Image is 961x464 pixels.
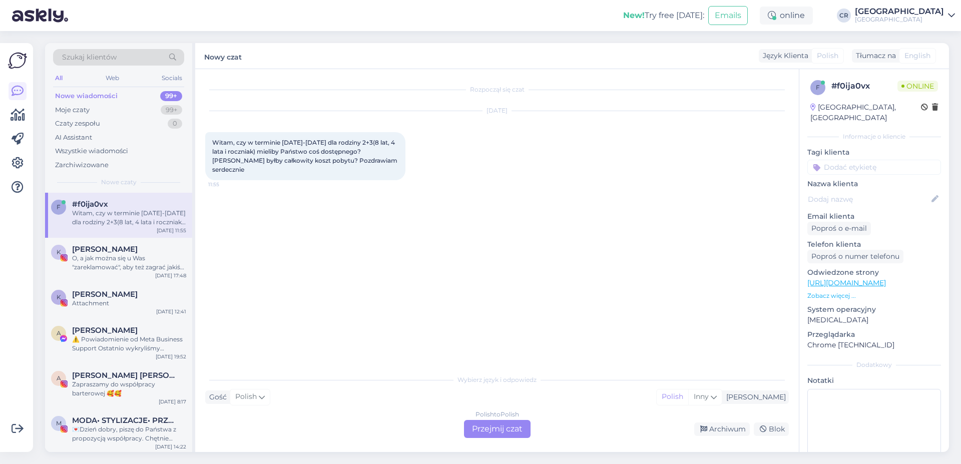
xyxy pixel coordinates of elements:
[759,51,808,61] div: Język Klienta
[760,7,813,25] div: online
[807,132,941,141] div: Informacje o kliencie
[72,299,186,308] div: Attachment
[657,389,688,404] div: Polish
[72,209,186,227] div: Witam, czy w terminie [DATE]-[DATE] dla rodziny 2+3(8 lat, 4 lata i roczniak) mieliby Państwo coś...
[155,443,186,450] div: [DATE] 14:22
[205,106,789,115] div: [DATE]
[161,105,182,115] div: 99+
[855,16,944,24] div: [GEOGRAPHIC_DATA]
[155,272,186,279] div: [DATE] 17:48
[807,291,941,300] p: Zobacz więcej ...
[72,290,138,299] span: Kasia Lebiecka
[55,91,118,101] div: Nowe wiadomości
[807,160,941,175] input: Dodać etykietę
[831,80,897,92] div: # f0ija0vx
[53,72,65,85] div: All
[57,329,61,337] span: A
[623,10,704,22] div: Try free [DATE]:
[55,146,128,156] div: Wszystkie wiadomości
[855,8,944,16] div: [GEOGRAPHIC_DATA]
[694,422,750,436] div: Archiwum
[55,119,100,129] div: Czaty zespołu
[852,51,896,61] div: Tłumacz na
[708,6,748,25] button: Emails
[159,398,186,405] div: [DATE] 8:17
[808,194,929,205] input: Dodaj nazwę
[810,102,921,123] div: [GEOGRAPHIC_DATA], [GEOGRAPHIC_DATA]
[904,51,930,61] span: English
[623,11,645,20] b: New!
[156,353,186,360] div: [DATE] 19:52
[57,374,61,382] span: A
[235,391,257,402] span: Polish
[807,315,941,325] p: [MEDICAL_DATA]
[205,85,789,94] div: Rozpoczął się czat
[160,72,184,85] div: Socials
[816,84,820,91] span: f
[72,425,186,443] div: 💌Dzień dobry, piszę do Państwa z propozycją współpracy. Chętnie odwiedziłabym Państwa hotel z rod...
[212,139,399,173] span: Witam, czy w terminie [DATE]-[DATE] dla rodziny 2+3(8 lat, 4 lata i roczniak) mieliby Państwo coś...
[475,410,519,419] div: Polish to Polish
[807,147,941,158] p: Tagi klienta
[72,200,108,209] span: #f0ija0vx
[57,248,61,256] span: K
[807,329,941,340] p: Przeglądarka
[807,340,941,350] p: Chrome [TECHNICAL_ID]
[837,9,851,23] div: CR
[204,49,242,63] label: Nowy czat
[57,293,61,301] span: K
[694,392,709,401] span: Inny
[807,179,941,189] p: Nazwa klienta
[56,419,62,427] span: M
[205,375,789,384] div: Wybierz język i odpowiedz
[62,52,117,63] span: Szukaj klientów
[72,245,138,254] span: Karolina Wołczyńska
[101,178,137,187] span: Nowe czaty
[807,278,886,287] a: [URL][DOMAIN_NAME]
[807,250,903,263] div: Poproś o numer telefonu
[72,254,186,272] div: O, a jak można się u Was "zareklamować", aby też zagrać jakiś klimatyczny koncercik?😎
[168,119,182,129] div: 0
[55,160,109,170] div: Zarchiwizowane
[807,304,941,315] p: System operacyjny
[807,267,941,278] p: Odwiedzone strony
[807,222,871,235] div: Poproś o e-mail
[855,8,955,24] a: [GEOGRAPHIC_DATA][GEOGRAPHIC_DATA]
[104,72,121,85] div: Web
[72,416,176,425] span: MODA• STYLIZACJE• PRZEGLĄDY KOLEKCJI
[72,380,186,398] div: Zapraszamy do współpracy barterowej 🥰🥰
[72,371,176,380] span: Anna Żukowska Ewa Adamczewska BLIŹNIACZKI • Bóg • rodzina • dom
[205,392,227,402] div: Gość
[817,51,838,61] span: Polish
[754,422,789,436] div: Blok
[157,227,186,234] div: [DATE] 11:55
[807,211,941,222] p: Email klienta
[807,239,941,250] p: Telefon klienta
[72,326,138,335] span: Akiba Benedict
[8,51,27,70] img: Askly Logo
[807,375,941,386] p: Notatki
[72,335,186,353] div: ⚠️ Powiadomienie od Meta Business Support Ostatnio wykryliśmy nietypową aktywność na Twoim koncie...
[897,81,938,92] span: Online
[156,308,186,315] div: [DATE] 12:41
[55,105,90,115] div: Moje czaty
[464,420,531,438] div: Przejmij czat
[208,181,246,188] span: 11:55
[55,133,92,143] div: AI Assistant
[722,392,786,402] div: [PERSON_NAME]
[807,360,941,369] div: Dodatkowy
[57,203,61,211] span: f
[160,91,182,101] div: 99+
